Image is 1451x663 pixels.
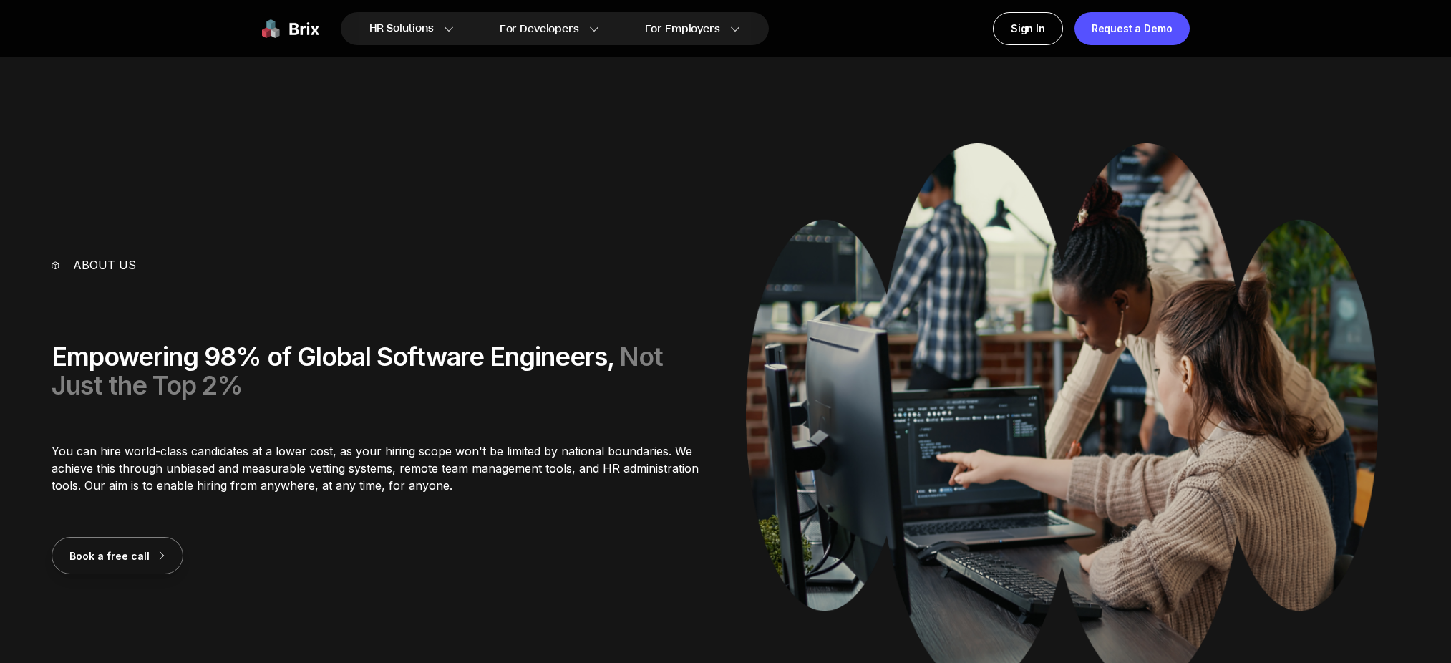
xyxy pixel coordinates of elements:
[52,261,59,269] img: vector
[52,342,705,400] div: Empowering 98% of Global Software Engineers,
[52,442,705,494] p: You can hire world-class candidates at a lower cost, as your hiring scope won't be limited by nat...
[52,537,183,574] button: Book a free call
[52,341,663,401] span: Not Just the Top 2%
[500,21,579,37] span: For Developers
[645,21,720,37] span: For Employers
[993,12,1063,45] a: Sign In
[1074,12,1190,45] a: Request a Demo
[73,256,136,274] p: About us
[369,17,434,40] span: HR Solutions
[52,548,183,563] a: Book a free call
